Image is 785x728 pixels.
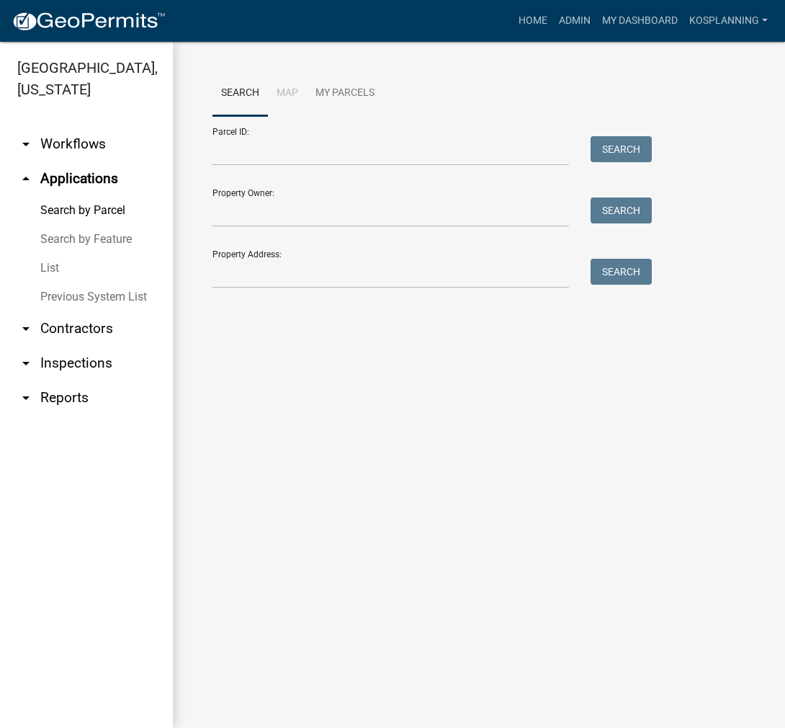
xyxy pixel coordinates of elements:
[553,7,596,35] a: Admin
[596,7,683,35] a: My Dashboard
[513,7,553,35] a: Home
[17,355,35,372] i: arrow_drop_down
[17,136,35,153] i: arrow_drop_down
[212,71,268,117] a: Search
[17,320,35,337] i: arrow_drop_down
[591,259,652,285] button: Search
[17,170,35,187] i: arrow_drop_up
[17,389,35,407] i: arrow_drop_down
[683,7,773,35] a: kosplanning
[591,136,652,162] button: Search
[307,71,383,117] a: My Parcels
[591,197,652,223] button: Search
